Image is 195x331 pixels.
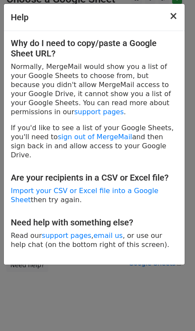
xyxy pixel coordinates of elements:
p: Normally, MergeMail would show you a list of your Google Sheets to choose from, but because you d... [11,62,178,116]
a: email us [94,231,123,240]
p: If you'd like to see a list of your Google Sheets, you'll need to and then sign back in and allow... [11,123,178,159]
a: Import your CSV or Excel file into a Google Sheet [11,187,158,204]
a: support pages [74,108,124,116]
button: Close [162,4,185,28]
h4: Help [11,11,28,24]
a: sign out of MergeMail [58,133,132,141]
h4: Why do I need to copy/paste a Google Sheet URL? [11,38,178,59]
span: × [169,10,178,22]
p: then try again. [11,186,178,204]
a: support pages [42,231,91,240]
h4: Are your recipients in a CSV or Excel file? [11,172,178,183]
p: Read our , , or use our help chat (on the bottom right of this screen). [11,231,178,249]
iframe: Chat Widget [152,290,195,331]
h4: Need help with something else? [11,217,178,228]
